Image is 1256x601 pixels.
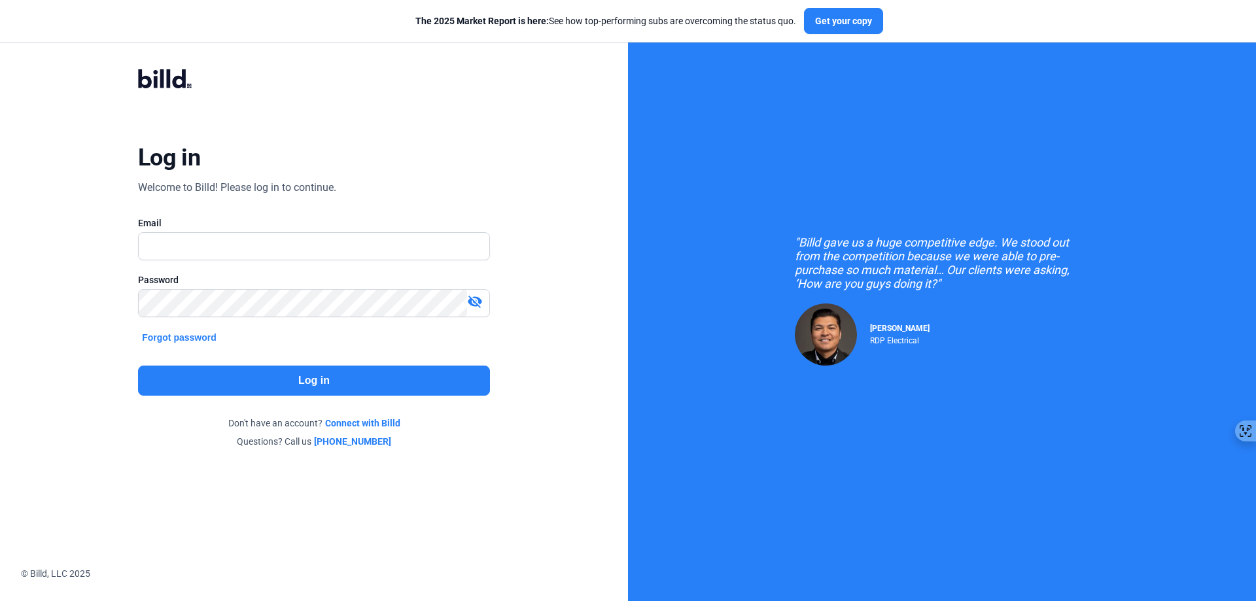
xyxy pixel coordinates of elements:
a: [PHONE_NUMBER] [314,435,391,448]
button: Forgot password [138,330,220,345]
button: Log in [138,366,490,396]
div: Welcome to Billd! Please log in to continue. [138,180,336,196]
div: Password [138,273,490,286]
mat-icon: visibility_off [467,294,483,309]
img: Raul Pacheco [795,303,857,366]
div: See how top-performing subs are overcoming the status quo. [415,14,796,27]
div: Don't have an account? [138,417,490,430]
span: The 2025 Market Report is here: [415,16,549,26]
div: Email [138,216,490,230]
span: [PERSON_NAME] [870,324,930,333]
a: Connect with Billd [325,417,400,430]
div: Log in [138,143,200,172]
div: RDP Electrical [870,333,930,345]
button: Get your copy [804,8,883,34]
div: "Billd gave us a huge competitive edge. We stood out from the competition because we were able to... [795,235,1089,290]
div: Questions? Call us [138,435,490,448]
